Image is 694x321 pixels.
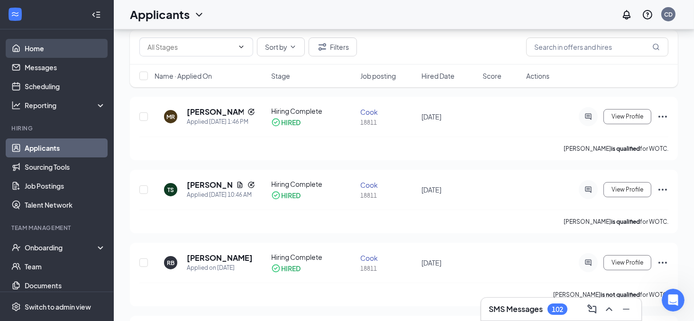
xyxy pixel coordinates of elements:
a: Scheduling [25,77,106,96]
svg: Notifications [621,9,632,20]
svg: Analysis [11,101,21,110]
b: is qualified [611,218,640,225]
button: Sort byChevronDown [257,37,305,56]
svg: ChevronUp [603,303,615,315]
a: Messages [25,58,106,77]
a: Documents [25,276,106,295]
input: All Stages [147,42,234,52]
svg: ChevronDown [237,43,245,51]
button: Minimize [619,302,634,317]
iframe: Intercom live chat [662,289,685,312]
svg: CheckmarkCircle [271,118,281,127]
span: [DATE] [421,258,441,267]
button: ComposeMessage [584,302,600,317]
span: View Profile [612,113,643,120]
svg: ActiveChat [583,113,594,120]
svg: MagnifyingGlass [652,43,660,51]
a: Home [25,39,106,58]
a: Applicants [25,138,106,157]
div: RB [167,259,174,267]
svg: UserCheck [11,243,21,252]
div: Cook [360,180,416,190]
div: Applied [DATE] 1:46 PM [187,117,255,127]
button: View Profile [603,182,651,197]
span: Score [483,71,502,81]
a: Talent Network [25,195,106,214]
div: Applied [DATE] 10:46 AM [187,190,255,200]
h5: [PERSON_NAME] [187,180,232,190]
button: View Profile [603,255,651,270]
p: [PERSON_NAME] for WOTC. [564,145,668,153]
h5: [PERSON_NAME] [187,107,244,117]
div: Hiring [11,124,104,132]
svg: CheckmarkCircle [271,264,281,273]
div: 18811 [360,265,416,273]
div: Onboarding [25,243,98,252]
svg: ActiveChat [583,259,594,266]
span: View Profile [612,186,643,193]
span: [DATE] [421,112,441,121]
div: HIRED [281,191,301,200]
svg: Ellipses [657,257,668,268]
span: Sort by [265,44,287,50]
a: Team [25,257,106,276]
svg: Collapse [91,10,101,19]
div: 18811 [360,192,416,200]
div: MR [166,113,175,121]
h1: Applicants [130,7,190,23]
p: [PERSON_NAME] for WOTC. [553,291,668,299]
a: Job Postings [25,176,106,195]
button: Filter Filters [309,37,357,56]
div: HIRED [281,264,301,273]
svg: Reapply [247,108,255,116]
span: Name · Applied On [155,71,212,81]
svg: Ellipses [657,111,668,122]
svg: ChevronDown [289,43,297,51]
button: View Profile [603,109,651,124]
svg: Reapply [247,181,255,189]
div: Team Management [11,224,104,232]
div: Hiring Complete [271,252,355,262]
svg: Filter [317,41,328,53]
div: Hiring Complete [271,179,355,189]
h3: SMS Messages [489,304,543,314]
div: HIRED [281,118,301,127]
div: TS [167,186,174,194]
span: Job posting [360,71,396,81]
div: Hiring Complete [271,106,355,116]
button: ChevronUp [602,302,617,317]
svg: WorkstreamLogo [10,9,20,19]
div: Cook [360,253,416,263]
svg: Document [236,181,244,189]
span: [DATE] [421,185,441,194]
span: Actions [526,71,549,81]
div: 102 [552,305,563,313]
div: CD [664,10,673,18]
svg: ComposeMessage [586,303,598,315]
span: View Profile [612,259,643,266]
div: 18811 [360,119,416,127]
svg: QuestionInfo [642,9,653,20]
svg: Settings [11,302,21,312]
div: Reporting [25,101,106,110]
svg: Ellipses [657,184,668,195]
span: Stage [271,71,290,81]
svg: CheckmarkCircle [271,191,281,200]
a: Sourcing Tools [25,157,106,176]
div: Cook [360,107,416,117]
svg: ActiveChat [583,186,594,193]
input: Search in offers and hires [526,37,668,56]
b: is qualified [611,145,640,152]
svg: ChevronDown [193,9,205,20]
h5: [PERSON_NAME] [187,253,253,263]
svg: Minimize [621,303,632,315]
div: Switch to admin view [25,302,91,312]
span: Hired Date [421,71,455,81]
div: Applied on [DATE] [187,263,253,273]
p: [PERSON_NAME] for WOTC. [564,218,668,226]
b: is not qualified [601,291,640,298]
